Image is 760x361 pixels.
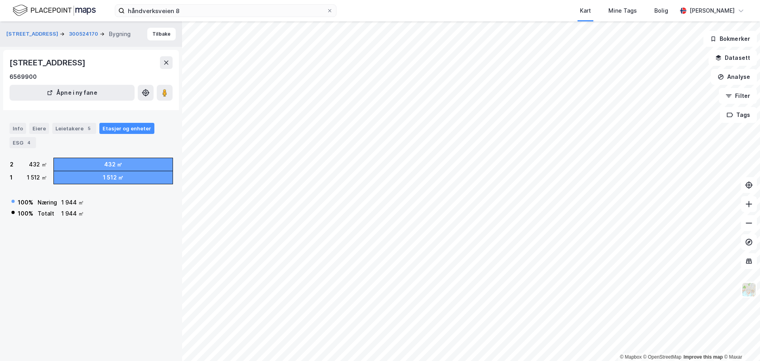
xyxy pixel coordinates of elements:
div: Info [9,123,26,134]
button: [STREET_ADDRESS] [6,30,60,38]
div: 4 [25,139,33,147]
div: 432 ㎡ [104,160,122,169]
div: Bygning [109,29,131,39]
button: Åpne i ny fane [9,85,135,101]
a: Mapbox [620,354,642,360]
div: 1 [10,173,13,182]
button: Filter [719,88,757,104]
div: 5 [85,124,93,132]
div: Totalt [38,209,57,218]
div: Næring [38,198,57,207]
button: Tilbake [147,28,176,40]
button: Datasett [709,50,757,66]
div: Mine Tags [608,6,637,15]
div: Leietakere [52,123,96,134]
a: Improve this map [684,354,723,360]
div: 1 512 ㎡ [27,173,47,182]
div: [PERSON_NAME] [690,6,735,15]
div: 432 ㎡ [29,160,47,169]
div: 6569900 [9,72,37,82]
button: Analyse [711,69,757,85]
div: 100 % [18,198,33,207]
div: 100 % [18,209,33,218]
img: logo.f888ab2527a4732fd821a326f86c7f29.svg [13,4,96,17]
a: OpenStreetMap [643,354,682,360]
div: Eiere [29,123,49,134]
div: [STREET_ADDRESS] [9,56,87,69]
iframe: Chat Widget [720,323,760,361]
div: 1 512 ㎡ [103,173,123,182]
button: Tags [720,107,757,123]
div: Bolig [654,6,668,15]
input: Søk på adresse, matrikkel, gårdeiere, leietakere eller personer [125,5,327,17]
div: Kart [580,6,591,15]
div: 1 944 ㎡ [61,209,84,218]
div: 2 [10,160,13,169]
button: Bokmerker [703,31,757,47]
img: Z [741,282,756,297]
div: 1 944 ㎡ [61,198,84,207]
div: ESG [9,137,36,148]
div: Etasjer og enheter [103,125,151,132]
button: 300524170 [69,30,100,38]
